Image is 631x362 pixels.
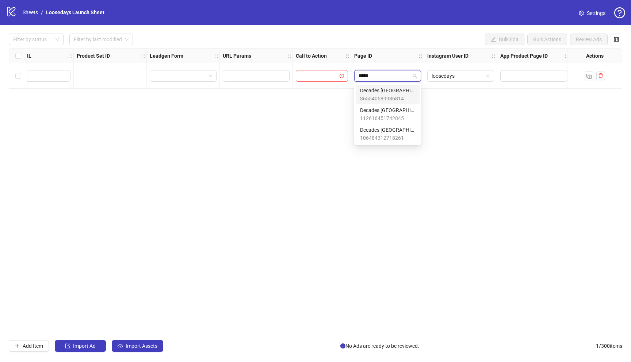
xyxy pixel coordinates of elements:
[485,34,524,45] button: Bulk Edit
[614,7,625,18] span: question-circle
[296,52,327,60] strong: Call to Action
[350,53,355,58] span: holder
[55,340,106,352] button: Import Ad
[356,104,420,124] div: Decades Leeds
[21,8,39,16] a: Sheets
[65,343,70,348] span: import
[360,86,415,95] span: Decades [GEOGRAPHIC_DATA]
[500,52,548,60] strong: App Product Page ID
[579,11,584,16] span: setting
[287,53,292,58] span: holder
[598,73,603,78] span: delete
[118,343,123,348] span: cloud-upload
[360,95,415,103] span: 365540589986814
[349,49,351,63] div: Resize Call to Action column
[77,52,110,60] strong: Product Set ID
[491,53,496,58] span: holder
[291,49,292,63] div: Resize URL Params column
[214,53,219,58] span: holder
[527,34,567,45] button: Bulk Actions
[150,52,183,60] strong: Leadgen Form
[112,340,163,352] button: Import Assets
[340,74,344,78] span: exclamation-circle
[73,343,96,349] span: Import Ad
[360,106,415,114] span: Decades [GEOGRAPHIC_DATA]
[218,49,219,63] div: Resize Leadgen Form column
[9,340,49,352] button: Add Item
[340,343,345,348] span: info-circle
[72,49,73,63] div: Resize Display URL column
[126,343,157,349] span: Import Assets
[564,53,569,58] span: holder
[585,72,593,80] button: Duplicate
[145,49,146,63] div: Resize Product Set ID column
[611,34,622,45] button: Configure table settings
[432,70,490,81] span: loosedays
[423,53,428,58] span: holder
[146,53,151,58] span: holder
[427,52,469,60] strong: Instagram User ID
[223,52,251,60] strong: URL Params
[496,53,501,58] span: holder
[573,7,611,19] a: Settings
[360,126,415,134] span: Decades [GEOGRAPHIC_DATA]
[219,53,224,58] span: holder
[570,34,608,45] button: Review Ads
[77,72,144,80] div: -
[340,342,419,350] span: No Ads are ready to be reviewed.
[345,53,350,58] span: holder
[356,124,420,144] div: Decades Newcastle
[596,342,622,350] span: 1 / 300 items
[41,8,43,16] li: /
[354,52,372,60] strong: Page ID
[586,74,592,79] img: Duplicate
[73,53,78,58] span: holder
[586,52,604,60] strong: Actions
[422,49,424,63] div: Resize Page ID column
[68,53,73,58] span: holder
[292,53,297,58] span: holder
[23,343,43,349] span: Add Item
[418,53,423,58] span: holder
[15,343,20,348] span: plus
[356,85,420,104] div: Decades Liverpool
[614,37,619,42] span: control
[360,114,415,122] span: 112616451742845
[9,49,27,63] div: Select all rows
[9,63,27,89] div: Select row 1
[360,134,415,142] span: 106484312718261
[495,49,497,63] div: Resize Instagram User ID column
[587,9,605,17] span: Settings
[141,53,146,58] span: holder
[45,8,106,16] a: Loosedays Launch Sheet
